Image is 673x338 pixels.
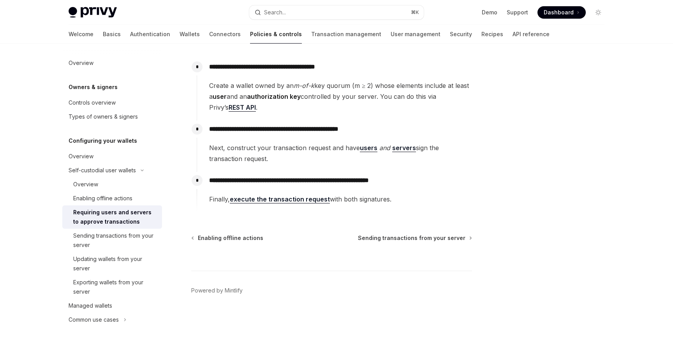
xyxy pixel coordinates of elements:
[264,8,286,17] div: Search...
[62,205,162,229] a: Requiring users and servers to approve transactions
[358,234,465,242] span: Sending transactions from your server
[247,93,301,100] strong: authorization key
[62,191,162,205] a: Enabling offline actions
[192,234,263,242] a: Enabling offline actions
[379,144,390,152] em: and
[62,229,162,252] a: Sending transactions from your server
[392,144,416,152] a: servers
[209,25,241,44] a: Connectors
[450,25,472,44] a: Security
[250,25,302,44] a: Policies & controls
[360,144,377,152] a: users
[62,275,162,299] a: Exporting wallets from your server
[544,9,574,16] span: Dashboard
[69,25,93,44] a: Welcome
[73,254,157,273] div: Updating wallets from your server
[69,152,93,161] div: Overview
[62,96,162,110] a: Controls overview
[198,234,263,242] span: Enabling offline actions
[73,194,132,203] div: Enabling offline actions
[513,25,550,44] a: API reference
[73,278,157,296] div: Exporting wallets from your server
[294,82,314,89] em: m-of-k
[62,252,162,275] a: Updating wallets from your server
[213,93,227,100] strong: user
[69,98,116,107] div: Controls overview
[69,58,93,68] div: Overview
[103,25,121,44] a: Basics
[130,25,170,44] a: Authentication
[311,25,381,44] a: Transaction management
[249,5,424,19] button: Search...⌘K
[180,25,200,44] a: Wallets
[62,149,162,163] a: Overview
[482,9,497,16] a: Demo
[209,194,472,205] span: Finally, with both signatures.
[69,166,136,175] div: Self-custodial user wallets
[537,6,586,19] a: Dashboard
[69,82,118,92] h5: Owners & signers
[69,301,112,310] div: Managed wallets
[73,231,157,250] div: Sending transactions from your server
[411,9,419,16] span: ⌘ K
[191,287,243,294] a: Powered by Mintlify
[73,180,98,189] div: Overview
[230,195,330,203] a: execute the transaction request
[69,315,119,324] div: Common use cases
[507,9,528,16] a: Support
[69,136,137,145] h5: Configuring your wallets
[592,6,604,19] button: Toggle dark mode
[209,142,472,164] span: Next, construct your transaction request and have sign the transaction request.
[73,208,157,226] div: Requiring users and servers to approve transactions
[62,110,162,124] a: Types of owners & signers
[209,80,472,113] span: Create a wallet owned by an key quorum (m ≥ 2) whose elements include at least a and an controlle...
[358,234,471,242] a: Sending transactions from your server
[62,177,162,191] a: Overview
[62,299,162,313] a: Managed wallets
[69,112,138,121] div: Types of owners & signers
[62,56,162,70] a: Overview
[229,103,256,112] a: REST API
[481,25,503,44] a: Recipes
[391,25,440,44] a: User management
[69,7,117,18] img: light logo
